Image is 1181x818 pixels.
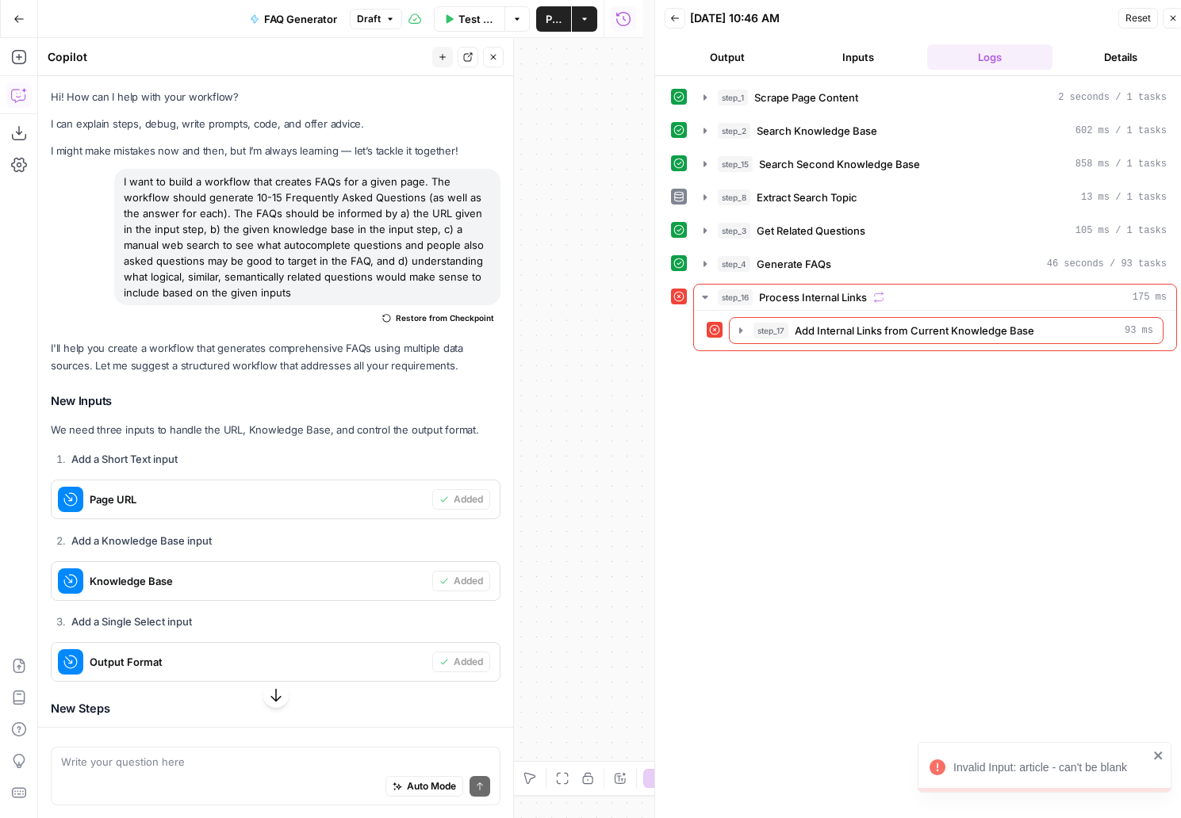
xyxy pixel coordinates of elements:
[1058,90,1167,105] span: 2 seconds / 1 tasks
[757,123,877,139] span: Search Knowledge Base
[718,189,750,205] span: step_8
[90,654,426,670] span: Output Format
[536,6,571,32] button: Publish
[759,156,920,172] span: Search Second Knowledge Base
[407,779,456,793] span: Auto Mode
[48,49,428,65] div: Copilot
[432,571,490,591] button: Added
[114,169,500,305] div: I want to build a workflow that creates FAQs for a given page. The workflow should generate 10-15...
[694,85,1176,110] button: 2 seconds / 1 tasks
[1047,257,1167,271] span: 46 seconds / 93 tasks
[1081,190,1167,204] span: 13 ms / 1 tasks
[718,156,753,172] span: step_15
[1076,224,1167,238] span: 105 ms / 1 tasks
[759,289,867,305] span: Process Internal Links
[385,776,463,797] button: Auto Mode
[434,6,504,32] button: Test Workflow
[376,308,500,327] button: Restore from Checkpoint
[694,311,1176,350] div: 175 ms
[432,489,490,510] button: Added
[718,90,748,105] span: step_1
[754,90,858,105] span: Scrape Page Content
[757,189,857,205] span: Extract Search Topic
[51,422,500,438] p: We need three inputs to handle the URL, Knowledge Base, and control the output format.
[357,12,381,26] span: Draft
[396,312,494,324] span: Restore from Checkpoint
[1153,749,1164,762] button: close
[953,759,1148,775] div: Invalid Input: article - can't be blank
[454,574,483,588] span: Added
[730,318,1163,343] button: 93 ms
[753,323,788,338] span: step_17
[718,289,753,305] span: step_16
[454,492,483,506] span: Added
[51,116,500,132] p: I can explain steps, debug, write prompts, code, and offer advice.
[51,143,500,159] p: I might make mistakes now and then, but I’m always learning — let’s tackle it together!
[795,323,1034,338] span: Add Internal Links from Current Knowledge Base
[546,11,562,27] span: Publish
[718,123,750,139] span: step_2
[694,251,1176,277] button: 46 seconds / 93 tasks
[51,340,500,373] p: I'll help you create a workflow that generates comprehensive FAQs using multiple data sources. Le...
[1125,323,1153,338] span: 93 ms
[264,11,337,27] span: FAQ Generator
[694,151,1176,177] button: 858 ms / 1 tasks
[51,391,500,411] h3: New Inputs
[694,218,1176,243] button: 105 ms / 1 tasks
[1133,290,1167,304] span: 175 ms
[694,118,1176,143] button: 602 ms / 1 tasks
[665,44,790,70] button: Output
[240,6,347,32] button: FAQ Generator
[694,185,1176,210] button: 13 ms / 1 tasks
[71,534,212,547] strong: Add a Knowledge Base input
[90,573,426,589] span: Knowledge Base
[694,285,1176,310] button: 175 ms
[1076,157,1167,171] span: 858 ms / 1 tasks
[796,44,922,70] button: Inputs
[71,615,192,628] strong: Add a Single Select input
[927,44,1053,70] button: Logs
[458,11,495,27] span: Test Workflow
[454,655,483,669] span: Added
[718,256,750,272] span: step_4
[1125,11,1151,25] span: Reset
[90,491,426,507] span: Page URL
[71,453,178,465] strong: Add a Short Text input
[757,223,865,239] span: Get Related Questions
[757,256,831,272] span: Generate FAQs
[1118,8,1158,29] button: Reset
[51,89,500,105] p: Hi! How can I help with your workflow?
[51,699,500,720] h3: New Steps
[718,223,750,239] span: step_3
[432,652,490,672] button: Added
[1076,124,1167,138] span: 602 ms / 1 tasks
[350,9,402,29] button: Draft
